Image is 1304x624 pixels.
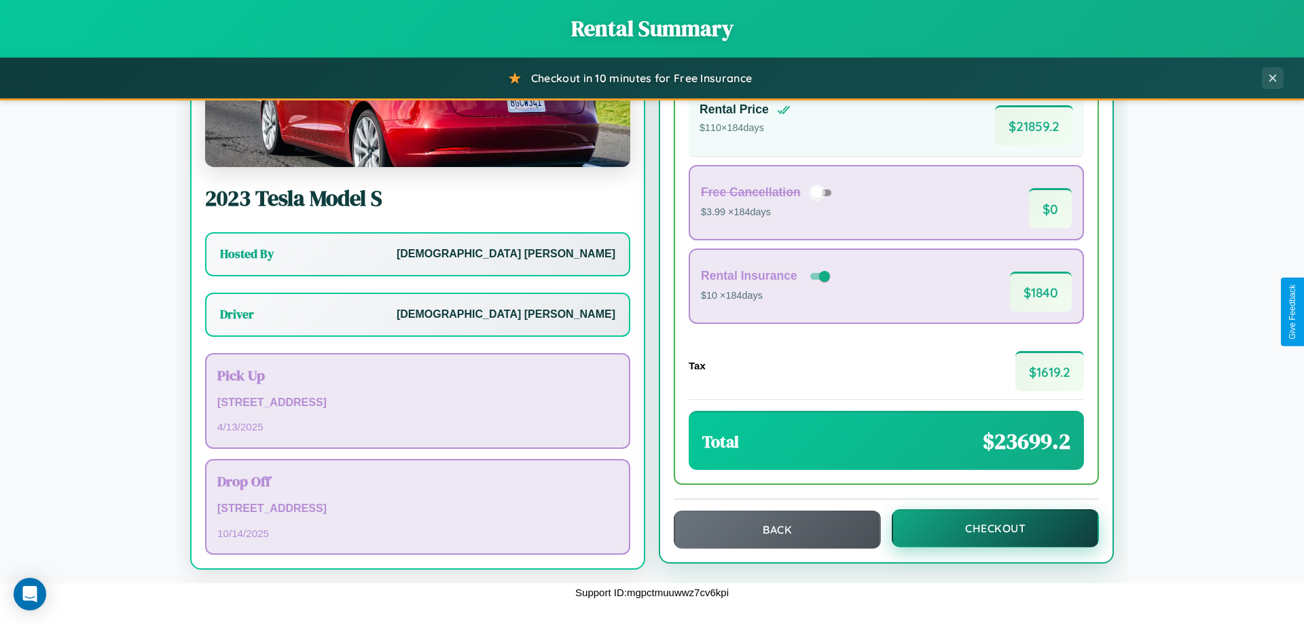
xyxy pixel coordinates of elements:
[1029,188,1072,228] span: $ 0
[217,418,618,436] p: 4 / 13 / 2025
[217,393,618,413] p: [STREET_ADDRESS]
[217,365,618,385] h3: Pick Up
[892,509,1099,547] button: Checkout
[1015,351,1084,391] span: $ 1619.2
[397,244,615,264] p: [DEMOGRAPHIC_DATA] [PERSON_NAME]
[220,246,274,262] h3: Hosted By
[701,204,836,221] p: $3.99 × 184 days
[217,524,618,543] p: 10 / 14 / 2025
[531,71,752,85] span: Checkout in 10 minutes for Free Insurance
[700,120,791,137] p: $ 110 × 184 days
[674,511,881,549] button: Back
[14,14,1290,43] h1: Rental Summary
[220,306,254,323] h3: Driver
[14,578,46,610] div: Open Intercom Messenger
[689,360,706,371] h4: Tax
[575,583,729,602] p: Support ID: mgpctmuuwwz7cv6kpi
[1288,285,1297,339] div: Give Feedback
[701,287,833,305] p: $10 × 184 days
[700,103,769,117] h4: Rental Price
[701,269,797,283] h4: Rental Insurance
[217,471,618,491] h3: Drop Off
[701,185,801,200] h4: Free Cancellation
[983,426,1070,456] span: $ 23699.2
[397,305,615,325] p: [DEMOGRAPHIC_DATA] [PERSON_NAME]
[1010,272,1072,312] span: $ 1840
[995,105,1073,145] span: $ 21859.2
[205,183,630,213] h2: 2023 Tesla Model S
[217,499,618,519] p: [STREET_ADDRESS]
[702,430,739,453] h3: Total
